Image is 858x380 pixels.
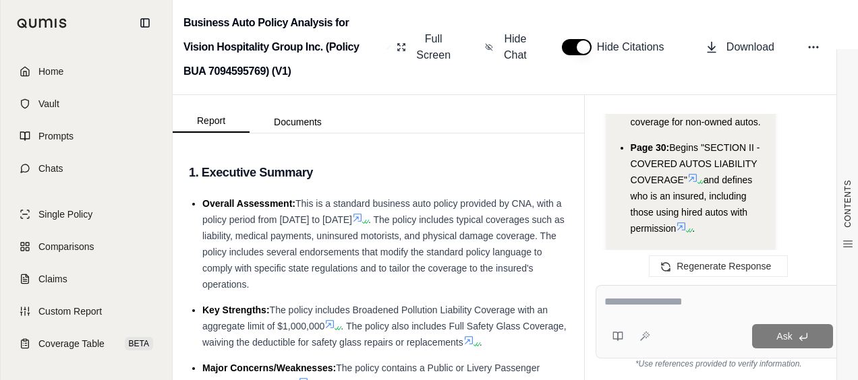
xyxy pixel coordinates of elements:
span: The policy includes Broadened Pollution Liability Coverage with an aggregate limit of $1,000,000 [202,305,548,331]
span: . The policy also includes Full Safety Glass Coverage, waiving the deductible for safety glass re... [202,321,567,348]
span: Chats [38,162,63,175]
span: Begins "SECTION II - COVERED AUTOS LIABILITY COVERAGE" [631,142,760,185]
span: Claims [38,272,67,286]
button: Collapse sidebar [134,12,156,34]
span: Regenerate Response [677,261,771,272]
span: Ask [776,331,792,342]
button: Full Screen [391,26,458,69]
a: Claims [9,264,164,294]
span: Comparisons [38,240,94,253]
button: Ask [752,324,833,348]
h3: 1. Executive Summary [189,160,568,185]
span: CONTENTS [842,180,853,228]
button: Documents [250,111,346,133]
span: Single Policy [38,208,92,221]
a: Coverage TableBETA [9,329,164,358]
span: Page 30: [631,142,670,153]
button: Hide Chat [480,26,535,69]
span: Key Strengths: [202,305,270,315]
a: Vault [9,89,164,119]
span: Prompts [38,129,74,143]
span: Major Concerns/Weaknesses: [202,362,336,373]
span: This is a standard business auto policy provided by CNA, with a policy period from [DATE] to [DATE] [202,198,562,225]
a: Custom Report [9,296,164,326]
span: Hide Chat [501,31,530,63]
a: Single Policy [9,199,164,229]
a: Home [9,57,164,86]
span: . The policy includes typical coverages such as liability, medical payments, uninsured motorists,... [202,214,565,290]
button: Download [699,34,780,61]
span: . [480,337,482,348]
div: *Use references provided to verify information. [596,358,842,369]
span: Hide Citations [597,39,673,55]
a: Prompts [9,121,164,151]
span: Overall Assessment: [202,198,295,209]
a: Chats [9,154,164,183]
span: Full Screen [414,31,453,63]
span: Custom Report [38,305,102,318]
span: Download [726,39,774,55]
span: Vault [38,97,59,110]
span: Discusses "Other Insurance" [631,249,742,276]
a: Comparisons [9,232,164,261]
img: Qumis Logo [17,18,67,28]
span: BETA [125,337,153,350]
span: Coverage Table [38,337,105,350]
button: Regenerate Response [649,255,788,277]
span: . [692,223,695,234]
button: Report [173,110,250,133]
span: Page 39: [631,249,670,259]
h2: Business Auto Policy Analysis for Vision Hospitality Group Inc. (Policy BUA 7094595769) (V1) [183,11,381,84]
span: Home [38,65,63,78]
